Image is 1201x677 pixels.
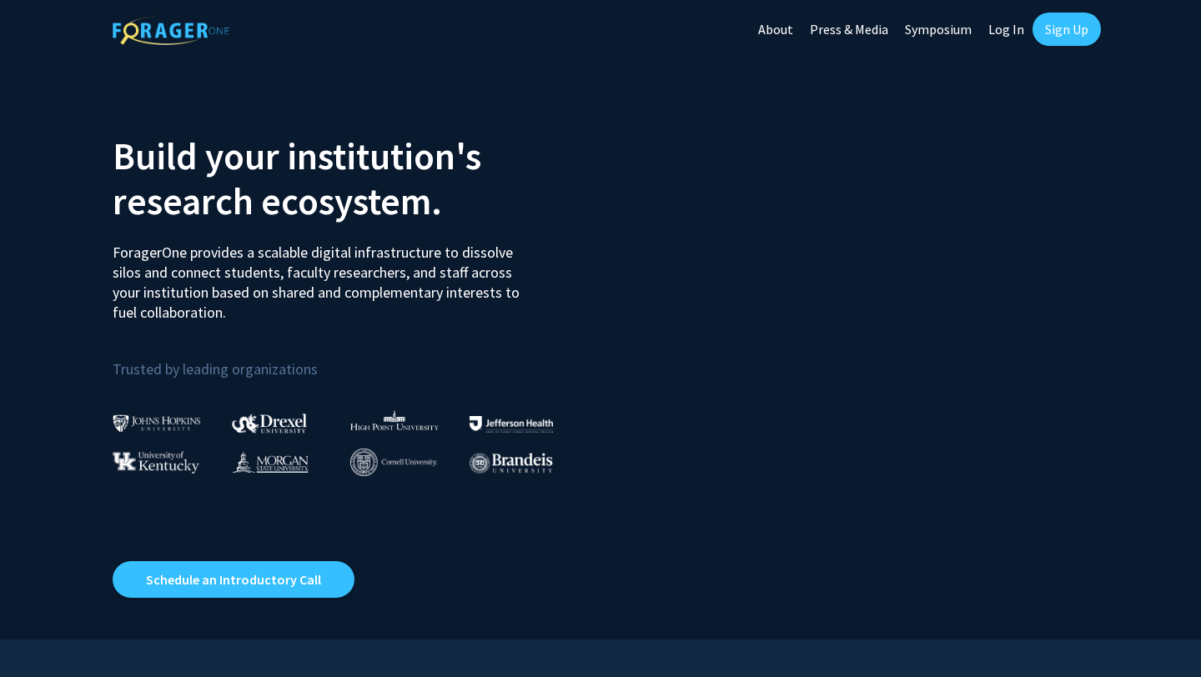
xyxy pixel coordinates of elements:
a: Opens in a new tab [113,561,354,598]
img: Johns Hopkins University [113,414,201,432]
img: Drexel University [232,414,307,433]
img: ForagerOne Logo [113,16,229,45]
a: Sign Up [1033,13,1101,46]
img: Thomas Jefferson University [470,416,553,432]
h2: Build your institution's research ecosystem. [113,133,588,223]
img: High Point University [350,410,439,430]
img: Brandeis University [470,453,553,474]
img: Morgan State University [232,451,309,473]
p: ForagerOne provides a scalable digital infrastructure to dissolve silos and connect students, fac... [113,230,531,323]
img: Cornell University [350,449,437,476]
img: University of Kentucky [113,451,199,474]
p: Trusted by leading organizations [113,336,588,382]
